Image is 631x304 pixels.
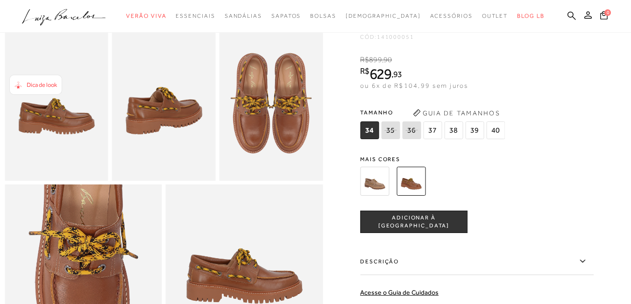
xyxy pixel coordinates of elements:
a: noSubCategoriesText [271,7,301,25]
a: BLOG LB [517,7,544,25]
span: Acessórios [430,13,473,19]
a: noSubCategoriesText [176,7,215,25]
span: 899 [369,56,382,64]
a: noSubCategoriesText [430,7,473,25]
span: Mais cores [360,156,594,162]
span: 90 [383,56,392,64]
button: Guia de Tamanhos [410,106,503,120]
img: image [5,26,108,181]
img: image [112,26,216,181]
button: ADICIONAR À [GEOGRAPHIC_DATA] [360,211,468,233]
div: CÓD: [360,34,547,40]
span: Verão Viva [126,13,166,19]
a: noSubCategoriesText [225,7,262,25]
a: noSubCategoriesText [482,7,508,25]
span: 39 [465,121,484,139]
label: Descrição [360,248,594,275]
span: 36 [402,121,421,139]
img: MOCASSIM TRATORADO DOCKSIDE EM COURO CASTANHO [397,167,425,196]
span: Tamanho [360,106,507,120]
span: BLOG LB [517,13,544,19]
span: 37 [423,121,442,139]
img: MOCASSIM TRATORADO DOCKSIDE EM CAMURÇA BEGE FENDI [360,167,389,196]
i: R$ [360,56,369,64]
span: Essenciais [176,13,215,19]
a: noSubCategoriesText [346,7,421,25]
a: Acesse o Guia de Cuidados [360,289,439,296]
span: [DEMOGRAPHIC_DATA] [346,13,421,19]
i: R$ [360,67,369,75]
span: Sandálias [225,13,262,19]
span: 34 [360,121,379,139]
button: 0 [597,10,610,23]
a: noSubCategoriesText [126,7,166,25]
span: ou 6x de R$104,99 sem juros [360,82,468,89]
span: Outlet [482,13,508,19]
span: Bolsas [310,13,336,19]
span: Dica de look [27,81,57,88]
i: , [391,70,402,78]
span: 0 [604,9,611,16]
img: image [219,26,323,181]
span: 35 [381,121,400,139]
span: Sapatos [271,13,301,19]
i: , [382,56,392,64]
span: ADICIONAR À [GEOGRAPHIC_DATA] [361,214,467,230]
a: noSubCategoriesText [310,7,336,25]
span: 93 [393,69,402,79]
span: 141000051 [377,34,414,40]
span: 40 [486,121,505,139]
span: 629 [369,65,391,82]
span: 38 [444,121,463,139]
